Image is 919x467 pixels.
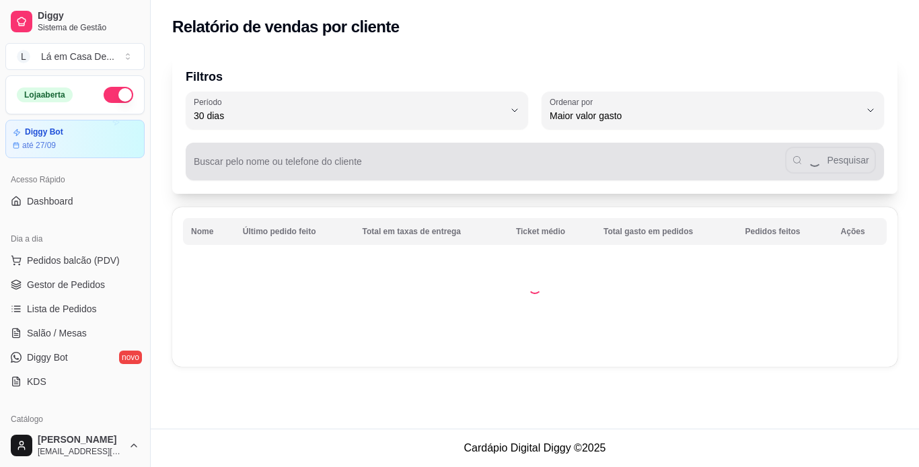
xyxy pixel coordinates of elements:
button: Período30 dias [186,92,528,129]
span: Diggy [38,10,139,22]
a: Gestor de Pedidos [5,274,145,295]
span: Lista de Pedidos [27,302,97,316]
a: Lista de Pedidos [5,298,145,320]
div: Loading [528,281,542,294]
a: Diggy Botaté 27/09 [5,120,145,158]
input: Buscar pelo nome ou telefone do cliente [194,160,785,174]
button: Ordenar porMaior valor gasto [542,92,884,129]
div: Loja aberta [17,87,73,102]
label: Período [194,96,226,108]
span: Diggy Bot [27,351,68,364]
p: Filtros [186,67,884,86]
a: Diggy Botnovo [5,347,145,368]
article: Diggy Bot [25,127,63,137]
label: Ordenar por [550,96,597,108]
footer: Cardápio Digital Diggy © 2025 [151,429,919,467]
a: Salão / Mesas [5,322,145,344]
article: até 27/09 [22,140,56,151]
span: L [17,50,30,63]
span: Gestor de Pedidos [27,278,105,291]
a: DiggySistema de Gestão [5,5,145,38]
span: Dashboard [27,194,73,208]
span: Pedidos balcão (PDV) [27,254,120,267]
div: Catálogo [5,408,145,430]
span: [EMAIL_ADDRESS][DOMAIN_NAME] [38,446,123,457]
div: Dia a dia [5,228,145,250]
button: Pedidos balcão (PDV) [5,250,145,271]
h2: Relatório de vendas por cliente [172,16,400,38]
button: Alterar Status [104,87,133,103]
a: KDS [5,371,145,392]
span: Maior valor gasto [550,109,860,122]
button: Select a team [5,43,145,70]
div: Lá em Casa De ... [41,50,114,63]
span: KDS [27,375,46,388]
button: [PERSON_NAME][EMAIL_ADDRESS][DOMAIN_NAME] [5,429,145,462]
span: Salão / Mesas [27,326,87,340]
span: Sistema de Gestão [38,22,139,33]
span: [PERSON_NAME] [38,434,123,446]
div: Acesso Rápido [5,169,145,190]
span: 30 dias [194,109,504,122]
a: Dashboard [5,190,145,212]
